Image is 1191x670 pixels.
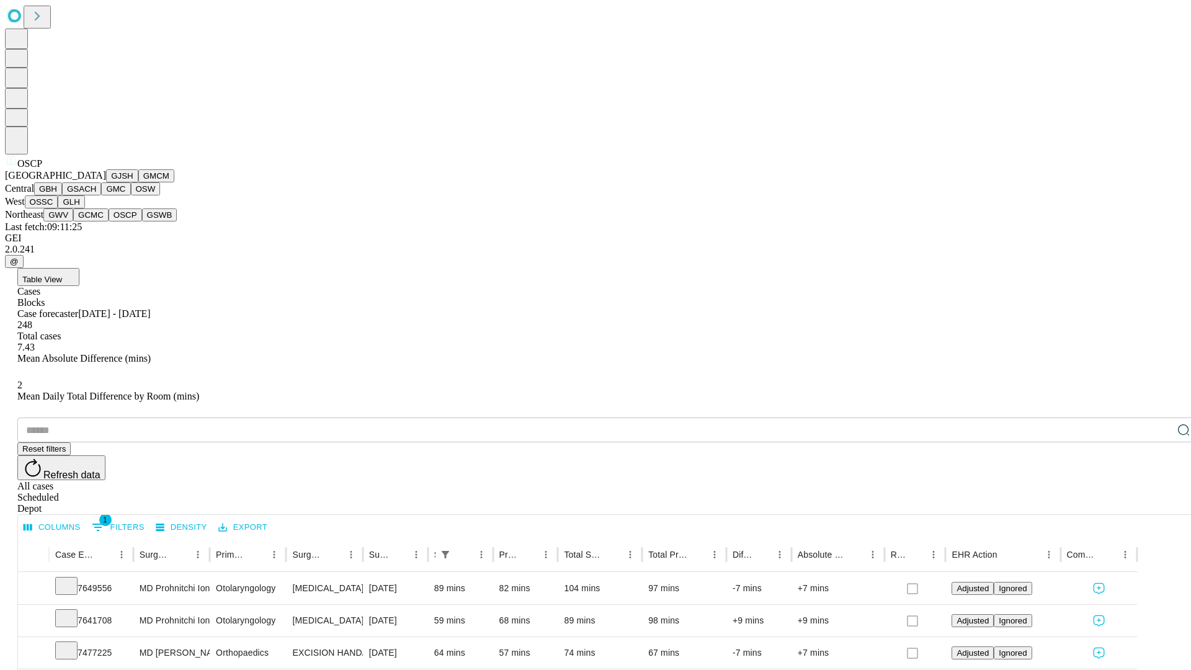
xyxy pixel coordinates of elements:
button: Sort [847,546,864,563]
div: 89 mins [564,605,636,636]
div: MD Prohnitchi Ion [140,573,203,604]
div: 74 mins [564,637,636,669]
div: 67 mins [648,637,720,669]
div: EHR Action [952,550,997,560]
button: OSW [131,182,161,195]
div: 64 mins [434,637,487,669]
div: 2.0.241 [5,244,1186,255]
span: Ignored [999,584,1027,593]
div: +7 mins [798,573,878,604]
button: Expand [24,578,43,600]
div: Primary Service [216,550,247,560]
button: Adjusted [952,646,994,659]
div: -7 mins [733,573,785,604]
button: Sort [325,546,342,563]
button: Ignored [994,646,1032,659]
button: Adjusted [952,582,994,595]
span: 2 [17,380,22,390]
div: Otolaryngology [216,573,280,604]
button: Menu [706,546,723,563]
span: Ignored [999,616,1027,625]
button: Table View [17,268,79,286]
button: Expand [24,643,43,664]
button: GBH [34,182,62,195]
div: [MEDICAL_DATA] UNDER AGE [DEMOGRAPHIC_DATA] [292,573,356,604]
div: GEI [5,233,1186,244]
button: Sort [999,546,1016,563]
div: Predicted In Room Duration [499,550,519,560]
div: 97 mins [648,573,720,604]
button: GWV [43,208,73,221]
button: GSACH [62,182,101,195]
div: Comments [1067,550,1098,560]
div: Orthopaedics [216,637,280,669]
button: Sort [754,546,771,563]
button: GCMC [73,208,109,221]
div: Surgery Date [369,550,389,560]
button: Menu [189,546,207,563]
div: Surgery Name [292,550,323,560]
div: 57 mins [499,637,552,669]
button: Ignored [994,614,1032,627]
span: @ [10,257,19,266]
div: 1 active filter [437,546,454,563]
div: Case Epic Id [55,550,94,560]
div: +9 mins [798,605,878,636]
span: Northeast [5,209,43,220]
button: Refresh data [17,455,105,480]
div: 68 mins [499,605,552,636]
span: Case forecaster [17,308,78,319]
button: Sort [248,546,265,563]
span: Total cases [17,331,61,341]
span: 1 [99,514,112,526]
div: [DATE] [369,573,422,604]
span: Mean Daily Total Difference by Room (mins) [17,391,199,401]
div: -7 mins [733,637,785,669]
button: Menu [265,546,283,563]
button: Show filters [437,546,454,563]
span: Refresh data [43,470,100,480]
button: Menu [771,546,788,563]
div: Surgeon Name [140,550,171,560]
div: 7641708 [55,605,127,636]
div: [MEDICAL_DATA] PRIMARY OR SECONDARY AGE [DEMOGRAPHIC_DATA] OR OVER [292,605,356,636]
button: Menu [473,546,490,563]
div: 7477225 [55,637,127,669]
button: Menu [1117,546,1134,563]
div: Resolved in EHR [891,550,907,560]
span: [DATE] - [DATE] [78,308,150,319]
span: OSCP [17,158,42,169]
button: Menu [622,546,639,563]
span: West [5,196,25,207]
button: Sort [172,546,189,563]
span: Last fetch: 09:11:25 [5,221,82,232]
button: Density [153,518,210,537]
button: Show filters [89,517,148,537]
button: Menu [864,546,881,563]
span: 7.43 [17,342,35,352]
button: Menu [537,546,555,563]
div: EXCISION HAND/FINGER SUBQ TUMOR, 1.5CM OR MORE [292,637,356,669]
button: Menu [113,546,130,563]
div: 59 mins [434,605,487,636]
div: MD Prohnitchi Ion [140,605,203,636]
button: Sort [390,546,408,563]
span: Central [5,183,34,194]
span: [GEOGRAPHIC_DATA] [5,170,106,181]
div: Difference [733,550,752,560]
button: GJSH [106,169,138,182]
span: Adjusted [957,584,989,593]
button: Menu [1040,546,1058,563]
button: Reset filters [17,442,71,455]
div: [DATE] [369,605,422,636]
div: Scheduled In Room Duration [434,550,435,560]
button: Expand [24,610,43,632]
button: Menu [408,546,425,563]
span: Reset filters [22,444,66,453]
button: Sort [689,546,706,563]
div: [DATE] [369,637,422,669]
button: GMCM [138,169,174,182]
div: Total Scheduled Duration [564,550,603,560]
div: +7 mins [798,637,878,669]
div: 104 mins [564,573,636,604]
